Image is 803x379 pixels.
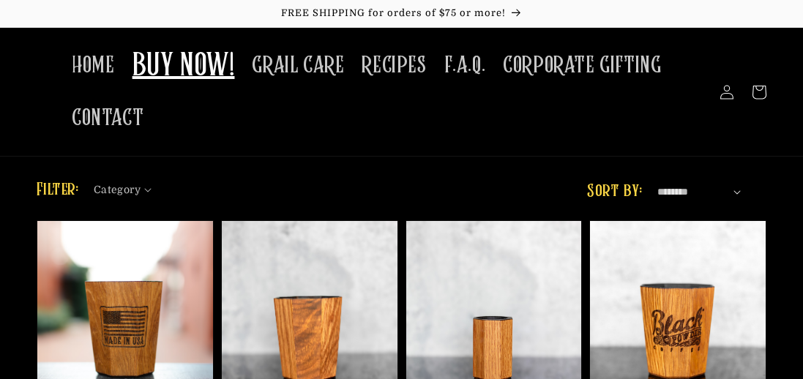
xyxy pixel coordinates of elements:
[72,51,114,80] span: HOME
[37,177,79,203] h2: Filter:
[494,42,670,89] a: CORPORATE GIFTING
[444,51,486,80] span: F.A.Q.
[243,42,353,89] a: GRAIL CARE
[503,51,661,80] span: CORPORATE GIFTING
[72,104,143,132] span: CONTACT
[63,95,152,141] a: CONTACT
[94,182,141,198] span: Category
[63,42,123,89] a: HOME
[15,7,788,20] p: FREE SHIPPING for orders of $75 or more!
[587,183,642,200] label: Sort by:
[252,51,344,80] span: GRAIL CARE
[362,51,426,80] span: RECIPES
[94,179,161,194] summary: Category
[436,42,495,89] a: F.A.Q.
[353,42,435,89] a: RECIPES
[132,47,235,87] span: BUY NOW!
[124,38,244,96] a: BUY NOW!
